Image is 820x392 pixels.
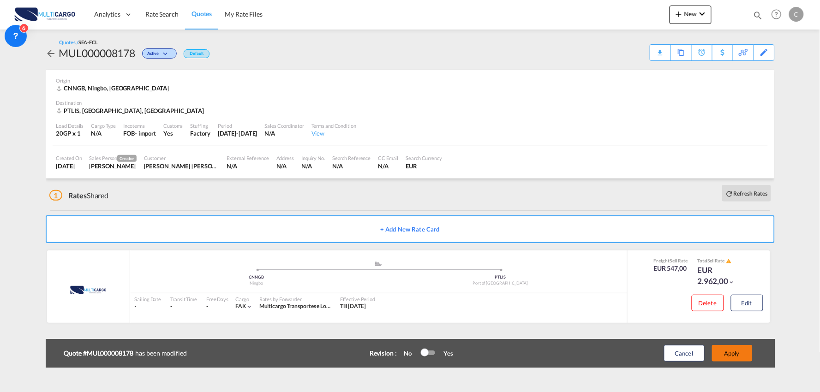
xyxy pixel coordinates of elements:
[697,265,743,287] div: EUR 2.962,00
[655,45,666,53] div: Quote PDF is not available at this time
[670,6,712,24] button: icon-plus 400-fgNewicon-chevron-down
[218,122,257,129] div: Period
[722,185,771,202] button: icon-refreshRefresh Rates
[753,10,763,24] div: icon-magnify
[56,107,207,115] div: PTLIS, Port of Lisbon, Europe
[731,295,763,311] button: Edit
[135,129,156,137] div: - import
[68,191,87,200] span: Rates
[654,264,688,273] div: EUR 547,00
[227,162,269,170] div: N/A
[14,4,76,25] img: 82db67801a5411eeacfdbd8acfa81e61.png
[370,349,397,358] div: Revision :
[708,258,715,263] span: Sell
[378,162,398,170] div: N/A
[259,296,331,303] div: Rates by Forwarder
[147,51,161,59] span: Active
[332,162,371,170] div: N/A
[725,190,734,198] md-icon: icon-refresh
[90,162,137,170] div: Cesar Teixeira
[218,129,257,137] div: 21 Sep 2025
[769,6,784,22] span: Help
[311,122,356,129] div: Terms and Condition
[664,345,705,362] button: Cancel
[697,257,743,265] div: Total Rate
[161,52,172,57] md-icon: icon-chevron-down
[94,10,120,19] span: Analytics
[144,162,220,170] div: João Jesus
[399,349,421,357] div: No
[56,122,84,129] div: Load Details
[60,39,98,46] div: Quotes /SEA-FCL
[654,257,688,264] div: Freight Rate
[135,280,379,286] div: Ningbo
[311,129,356,137] div: View
[670,258,678,263] span: Sell
[340,296,375,303] div: Effective Period
[56,84,172,92] div: CNNGB, Ningbo, Asia Pacific
[712,345,753,362] button: Apply
[91,122,116,129] div: Cargo Type
[56,129,84,137] div: 20GP x 1
[301,154,325,161] div: Inquiry No.
[276,154,294,161] div: Address
[135,296,162,303] div: Sailing Date
[378,154,398,161] div: CC Email
[135,274,379,280] div: CNNGB
[734,190,768,197] b: Refresh Rates
[206,303,208,310] div: -
[46,48,57,59] md-icon: icon-arrow-left
[225,10,263,18] span: My Rate Files
[142,48,177,59] div: Change Status Here
[789,7,804,22] div: C
[123,129,135,137] div: FOB
[170,296,197,303] div: Transit Time
[123,122,156,129] div: Incoterms
[191,122,210,129] div: Stuffing
[64,349,136,358] b: Quote #MUL000008178
[753,10,763,20] md-icon: icon-magnify
[340,303,366,310] div: Till 21 Sep 2025
[259,303,331,310] div: Multicargo Transportes e Logistica
[697,8,708,19] md-icon: icon-chevron-down
[673,8,684,19] md-icon: icon-plus 400-fg
[56,162,82,170] div: 22 Aug 2025
[246,303,252,310] md-icon: icon-chevron-down
[373,261,384,266] md-icon: assets/icons/custom/ship-fill.svg
[59,46,136,60] div: MUL000008178
[378,280,622,286] div: Port of [GEOGRAPHIC_DATA]
[145,10,179,18] span: Rate Search
[56,154,82,161] div: Created On
[90,154,137,162] div: Sales Person
[144,154,220,161] div: Customer
[135,46,179,60] div: Change Status Here
[729,279,735,285] md-icon: icon-chevron-down
[692,295,724,311] button: Delete
[191,129,210,137] div: Factory Stuffing
[56,77,764,84] div: Origin
[435,349,454,357] div: Yes
[64,346,341,360] div: has been modified
[117,155,136,162] span: Creator
[135,303,162,310] div: -
[58,279,119,302] img: MultiCargo
[56,99,764,106] div: Destination
[49,190,63,201] span: 1
[406,154,443,161] div: Search Currency
[235,303,246,309] span: FAK
[655,46,666,53] md-icon: icon-download
[726,258,732,264] md-icon: icon-alert
[163,129,183,137] div: Yes
[46,215,775,243] button: + Add New Rate Card
[406,162,443,170] div: EUR
[332,154,371,161] div: Search Reference
[259,303,342,309] span: Multicargo Transportes e Logistica
[235,296,252,303] div: Cargo
[725,258,732,265] button: icon-alert
[64,84,169,92] span: CNNGB, Ningbo, [GEOGRAPHIC_DATA]
[769,6,789,23] div: Help
[49,190,109,201] div: Shared
[378,274,622,280] div: PTLIS
[301,162,325,170] div: N/A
